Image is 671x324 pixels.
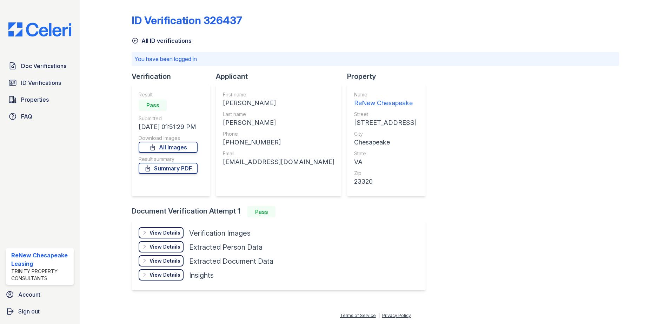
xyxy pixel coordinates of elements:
[150,229,180,236] div: View Details
[189,242,263,252] div: Extracted Person Data
[189,270,214,280] div: Insights
[21,95,49,104] span: Properties
[139,122,198,132] div: [DATE] 01:51:29 PM
[354,150,417,157] div: State
[354,91,417,108] a: Name ReNew Chesapeake
[223,130,334,137] div: Phone
[139,156,198,163] div: Result summary
[6,93,74,107] a: Properties
[150,257,180,264] div: View Details
[18,290,40,299] span: Account
[189,256,273,266] div: Extracted Document Data
[354,111,417,118] div: Street
[18,307,40,316] span: Sign out
[382,313,411,318] a: Privacy Policy
[139,142,198,153] a: All Images
[354,170,417,177] div: Zip
[150,271,180,278] div: View Details
[216,72,347,81] div: Applicant
[6,109,74,123] a: FAQ
[347,72,431,81] div: Property
[223,118,334,128] div: [PERSON_NAME]
[139,100,167,111] div: Pass
[3,22,77,36] img: CE_Logo_Blue-a8612792a0a2168367f1c8372b55b34899dd931a85d93a1a3d3e32e68fde9ad4.png
[223,111,334,118] div: Last name
[139,91,198,98] div: Result
[139,115,198,122] div: Submitted
[6,59,74,73] a: Doc Verifications
[150,243,180,250] div: View Details
[354,91,417,98] div: Name
[354,137,417,147] div: Chesapeake
[139,135,198,142] div: Download Images
[340,313,376,318] a: Terms of Service
[189,228,251,238] div: Verification Images
[354,98,417,108] div: ReNew Chesapeake
[3,304,77,318] a: Sign out
[247,206,275,217] div: Pass
[223,137,334,147] div: [PHONE_NUMBER]
[354,130,417,137] div: City
[223,157,334,167] div: [EMAIL_ADDRESS][DOMAIN_NAME]
[21,112,32,121] span: FAQ
[223,98,334,108] div: [PERSON_NAME]
[21,62,66,70] span: Doc Verifications
[132,14,242,27] div: ID Verification 326437
[134,55,616,63] p: You have been logged in
[132,36,192,45] a: All ID verifications
[6,76,74,90] a: ID Verifications
[378,313,380,318] div: |
[11,268,71,282] div: Trinity Property Consultants
[223,150,334,157] div: Email
[139,163,198,174] a: Summary PDF
[132,72,216,81] div: Verification
[11,251,71,268] div: ReNew Chesapeake Leasing
[354,157,417,167] div: VA
[3,288,77,302] a: Account
[354,118,417,128] div: [STREET_ADDRESS]
[21,79,61,87] span: ID Verifications
[223,91,334,98] div: First name
[354,177,417,187] div: 23320
[132,206,431,217] div: Document Verification Attempt 1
